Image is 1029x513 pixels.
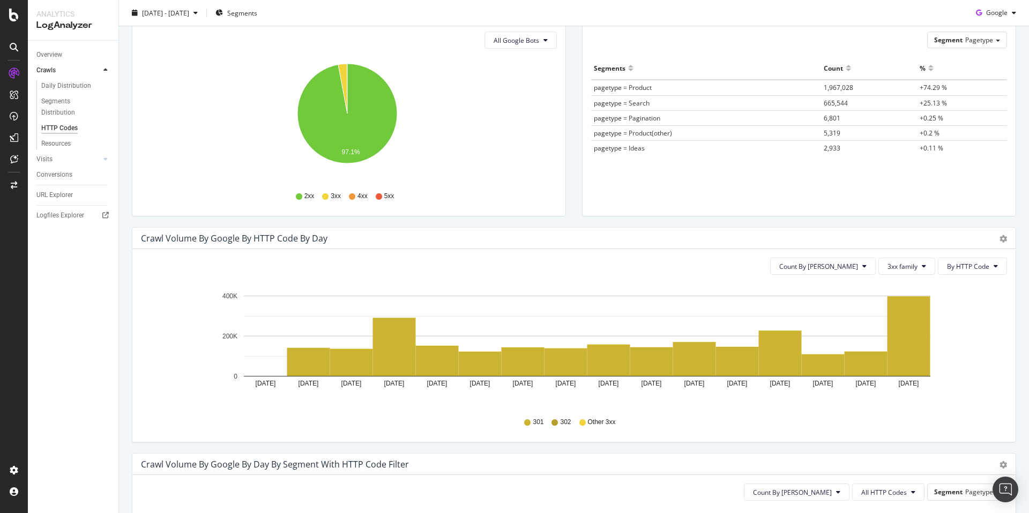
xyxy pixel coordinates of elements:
text: [DATE] [899,380,919,387]
text: [DATE] [770,380,791,387]
a: Overview [36,49,111,61]
text: [DATE] [299,380,319,387]
span: pagetype = Product [594,83,652,92]
span: 1,967,028 [824,83,853,92]
span: 3xx [331,192,341,201]
span: Segment [934,35,963,44]
span: 301 [533,418,543,427]
button: [DATE] - [DATE] [128,4,202,21]
text: [DATE] [384,380,405,387]
button: All Google Bots [484,32,557,49]
span: All Google Bots [494,36,539,45]
span: 3xx family [888,262,918,271]
div: Segments [594,59,625,77]
span: [DATE] - [DATE] [142,8,189,17]
span: All HTTP Codes [861,488,907,497]
text: [DATE] [256,380,276,387]
div: % [920,59,926,77]
text: [DATE] [813,380,833,387]
span: Other 3xx [588,418,616,427]
button: 3xx family [878,258,935,275]
span: Count By Day [779,262,858,271]
span: pagetype = Pagination [594,114,660,123]
text: [DATE] [599,380,619,387]
span: Count By Day [753,488,832,497]
span: 4xx [357,192,368,201]
div: HTTP Codes [41,123,78,134]
a: URL Explorer [36,190,111,201]
div: Logfiles Explorer [36,210,84,221]
text: [DATE] [427,380,448,387]
text: 0 [234,373,237,380]
text: [DATE] [642,380,662,387]
button: Google [972,4,1020,21]
span: 5xx [384,192,394,201]
text: 400K [222,292,237,300]
span: +0.25 % [920,114,943,123]
button: By HTTP Code [938,258,1007,275]
text: [DATE] [341,380,362,387]
a: Segments Distribution [41,96,111,118]
span: 5,319 [824,129,840,138]
text: 200K [222,333,237,340]
svg: A chart. [141,57,553,182]
text: [DATE] [556,380,576,387]
span: pagetype = Search [594,99,650,108]
span: +0.2 % [920,129,939,138]
text: [DATE] [470,380,490,387]
span: Segment [934,487,963,496]
a: Conversions [36,169,111,180]
span: +25.13 % [920,99,947,108]
div: URL Explorer [36,190,73,201]
div: gear [1000,461,1007,469]
div: Count [824,59,843,77]
text: [DATE] [513,380,533,387]
button: Segments [211,4,262,21]
div: Crawl Volume by google by HTTP Code by Day [141,233,327,244]
button: Count By [PERSON_NAME] [744,484,849,501]
span: Segments [227,8,257,17]
text: [DATE] [684,380,705,387]
svg: A chart. [141,283,999,408]
div: Segments Distribution [41,96,101,118]
span: 2xx [304,192,315,201]
span: Google [986,8,1008,17]
text: 97.1% [342,148,360,156]
span: +74.29 % [920,83,947,92]
a: Crawls [36,65,100,76]
text: [DATE] [856,380,876,387]
text: [DATE] [727,380,748,387]
span: Pagetype [965,487,993,496]
a: Visits [36,154,100,165]
button: Count By [PERSON_NAME] [770,258,876,275]
span: By HTTP Code [947,262,989,271]
span: 2,933 [824,144,840,153]
span: +0.11 % [920,144,943,153]
div: Overview [36,49,62,61]
a: HTTP Codes [41,123,111,134]
a: Daily Distribution [41,80,111,92]
div: Visits [36,154,53,165]
span: Pagetype [965,35,993,44]
div: Crawls [36,65,56,76]
div: Open Intercom Messenger [993,477,1018,502]
a: Logfiles Explorer [36,210,111,221]
div: Daily Distribution [41,80,91,92]
a: Resources [41,138,111,149]
div: LogAnalyzer [36,19,110,32]
span: 665,544 [824,99,848,108]
span: 6,801 [824,114,840,123]
div: Analytics [36,9,110,19]
div: Resources [41,138,71,149]
div: Crawl Volume by google by Day by Segment with HTTP Code Filter [141,459,409,470]
span: 302 [560,418,571,427]
div: gear [1000,235,1007,243]
span: pagetype = Product(other) [594,129,672,138]
button: All HTTP Codes [852,484,924,501]
span: pagetype = Ideas [594,144,645,153]
div: Conversions [36,169,72,180]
